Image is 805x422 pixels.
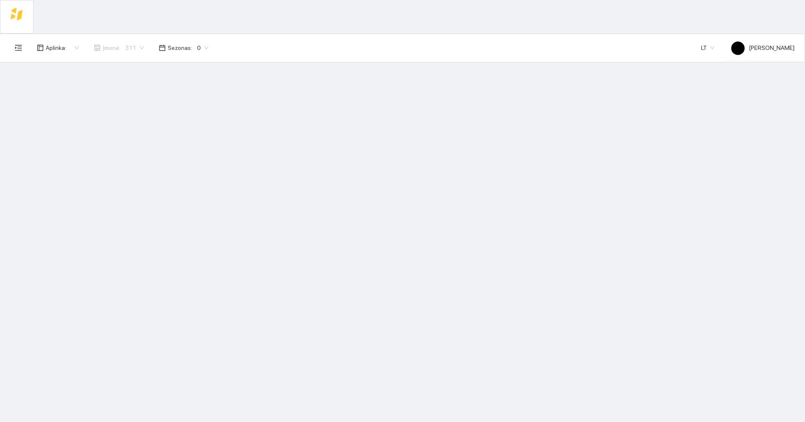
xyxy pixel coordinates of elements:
[125,42,144,54] span: 311
[46,43,66,52] span: Aplinka :
[94,44,101,51] span: shop
[37,44,44,51] span: layout
[701,42,714,54] span: LT
[159,44,166,51] span: calendar
[10,39,27,56] button: menu-unfold
[168,43,192,52] span: Sezonas :
[731,44,795,51] span: [PERSON_NAME]
[103,43,120,52] span: Įmonė :
[197,42,208,54] span: 0
[15,44,22,52] span: menu-unfold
